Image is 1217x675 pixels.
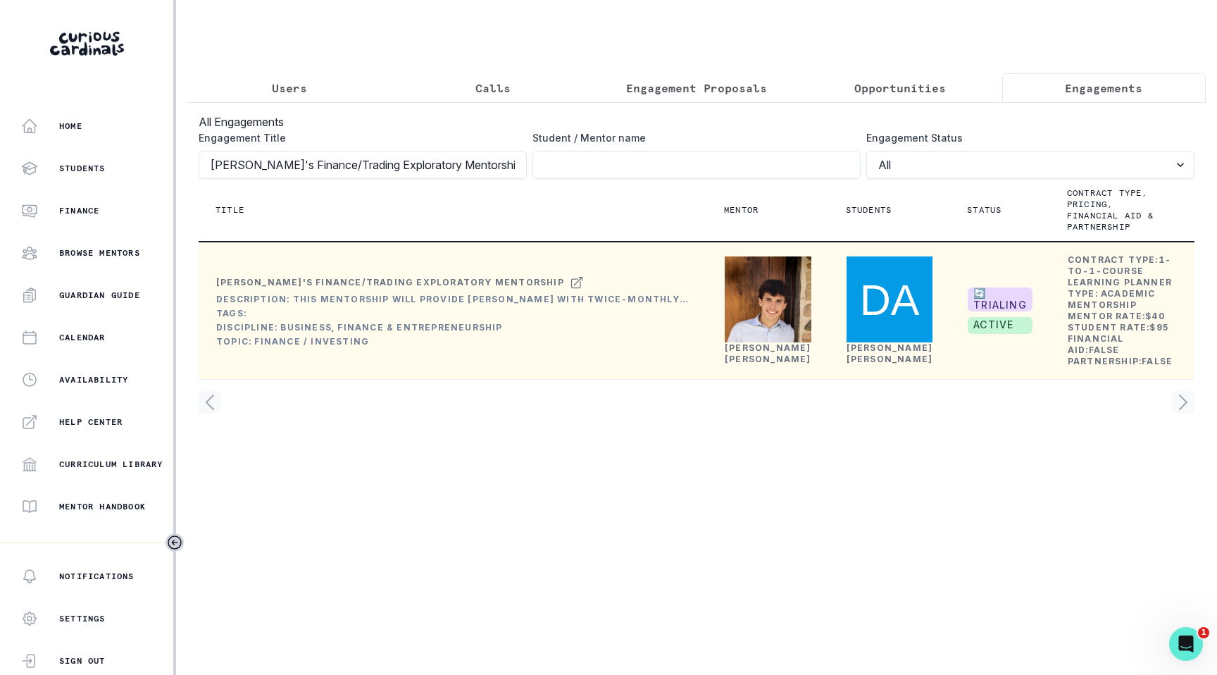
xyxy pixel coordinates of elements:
p: Students [59,163,106,174]
span: 🔄 TRIALING [968,287,1032,311]
p: Calendar [59,332,106,343]
p: Curriculum Library [59,459,163,470]
td: Contract Type: Learning Planner Type: Mentor Rate: Student Rate: Financial Aid: Partnership: [1067,254,1173,368]
p: Mentor Handbook [59,501,146,512]
p: Contract type, pricing, financial aid & partnership [1067,187,1156,233]
div: Description: This mentorship will provide [PERSON_NAME] with twice-monthly crash course sessions ... [216,294,689,305]
a: [PERSON_NAME] [PERSON_NAME] [847,342,933,364]
label: Student / Mentor name [532,130,852,145]
label: Engagement Status [866,130,1186,145]
a: [PERSON_NAME] [PERSON_NAME] [725,342,811,364]
p: Calls [475,80,511,97]
p: Title [216,204,244,216]
h3: All Engagements [199,113,1194,130]
p: Home [59,120,82,132]
b: Academic Mentorship [1068,288,1156,310]
p: Engagements [1065,80,1142,97]
span: 1 [1198,627,1209,638]
svg: page left [199,391,221,414]
p: Settings [59,613,106,624]
b: $ 95 [1149,322,1169,333]
p: Engagement Proposals [626,80,767,97]
p: Availability [59,374,128,385]
p: Finance [59,205,99,216]
b: $ 40 [1145,311,1165,321]
img: Curious Cardinals Logo [50,32,124,56]
button: Toggle sidebar [166,533,184,552]
p: Opportunities [854,80,946,97]
p: Mentor [724,204,759,216]
p: Status [967,204,1001,216]
p: Guardian Guide [59,290,140,301]
div: Discipline: Business, Finance & Entrepreneurship [216,322,689,333]
div: Tags: [216,308,689,319]
b: false [1142,356,1173,366]
p: Users [272,80,307,97]
p: Sign Out [59,655,106,667]
label: Engagement Title [199,130,518,145]
span: active [968,317,1032,334]
svg: page right [1172,391,1194,414]
b: false [1089,345,1120,355]
p: Students [846,204,892,216]
p: Notifications [59,571,135,582]
p: Browse Mentors [59,247,140,259]
div: [PERSON_NAME]'s Finance/Trading Exploratory Mentorship [216,277,564,288]
div: Topic: Finance / Investing [216,336,689,347]
b: 1-to-1-course [1068,254,1171,276]
iframe: Intercom live chat [1169,627,1203,661]
p: Help Center [59,416,123,428]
